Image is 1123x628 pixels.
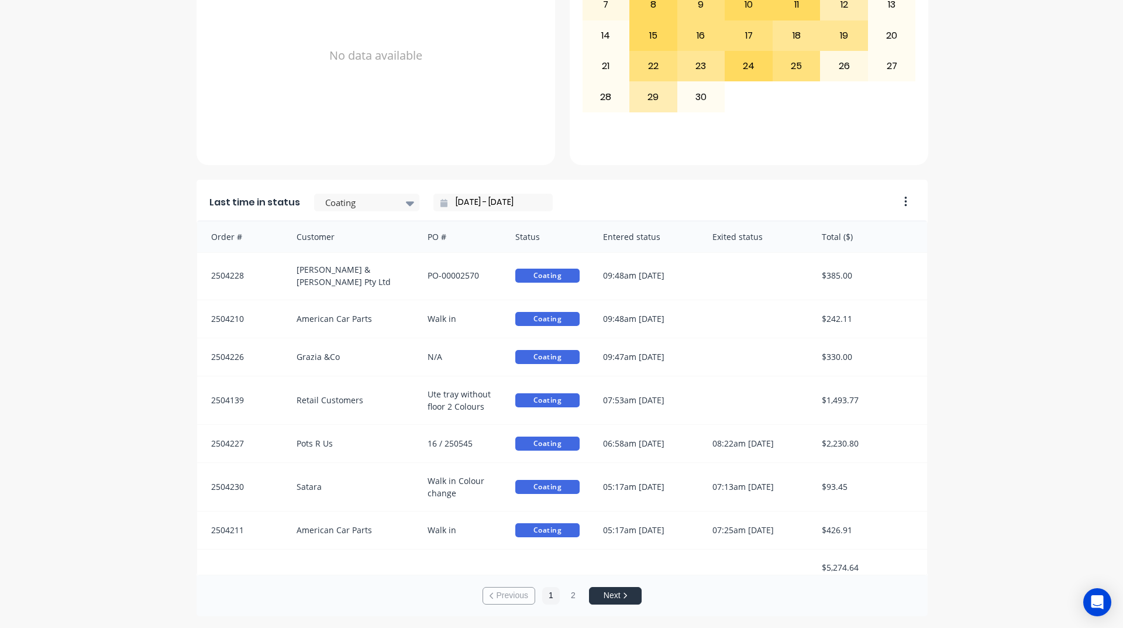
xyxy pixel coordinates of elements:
div: 2504139 [197,376,285,424]
div: 14 [583,21,629,50]
span: Coating [515,437,580,451]
div: $1,493.77 [810,376,927,424]
div: 2504227 [197,425,285,462]
div: 07:13am [DATE] [701,463,810,511]
div: $242.11 [810,300,927,338]
div: 09:47am [DATE] [591,338,701,376]
div: 30 [678,82,725,111]
div: 06:58am [DATE] [591,425,701,462]
div: 25 [773,52,820,81]
div: 05:17am [DATE] [591,463,701,511]
div: 2504230 [197,463,285,511]
div: PO # [416,221,504,252]
div: 17 [725,21,772,50]
span: Coating [515,350,580,364]
div: $93.45 [810,463,927,511]
div: 2504226 [197,338,285,376]
div: Walk in [416,512,504,549]
div: 28 [583,82,629,111]
div: 19 [821,21,867,50]
div: Open Intercom Messenger [1083,588,1111,616]
button: 1 [542,587,560,605]
div: Satara [285,463,416,511]
span: Coating [515,393,580,407]
div: 27 [869,52,915,81]
div: American Car Parts [285,300,416,338]
div: 22 [630,52,677,81]
span: Coating [515,523,580,537]
div: American Car Parts [285,512,416,549]
div: $330.00 [810,338,927,376]
button: Previous [483,587,535,605]
div: Exited status [701,221,810,252]
div: 23 [678,52,725,81]
div: $5,274.64 [810,550,927,585]
div: Status [504,221,591,252]
div: 08:22am [DATE] [701,425,810,462]
div: 18 [773,21,820,50]
div: 21 [583,52,629,81]
span: Coating [515,269,580,283]
div: 07:53am [DATE] [591,376,701,424]
button: Next [589,587,642,605]
input: Filter by date [447,194,548,211]
div: 16 [678,21,725,50]
div: [PERSON_NAME] & [PERSON_NAME] Pty Ltd [285,252,416,300]
div: Ute tray without floor 2 Colours [416,376,504,424]
div: $426.91 [810,512,927,549]
div: 29 [630,82,677,111]
div: Retail Customers [285,376,416,424]
div: 15 [630,21,677,50]
div: 2504211 [197,512,285,549]
div: 05:17am [DATE] [591,512,701,549]
div: 07:25am [DATE] [701,512,810,549]
div: Order # [197,221,285,252]
div: Walk in [416,300,504,338]
div: 16 / 250545 [416,425,504,462]
div: 2504228 [197,252,285,300]
button: 2 [564,587,582,605]
div: Grazia &Co [285,338,416,376]
div: $385.00 [810,252,927,300]
div: 09:48am [DATE] [591,300,701,338]
span: Last time in status [209,195,300,210]
div: Customer [285,221,416,252]
span: Coating [515,312,580,326]
div: Walk in Colour change [416,463,504,511]
div: PO-00002570 [416,252,504,300]
div: N/A [416,338,504,376]
div: Entered status [591,221,701,252]
div: Pots R Us [285,425,416,462]
div: Total ($) [810,221,927,252]
div: 09:48am [DATE] [591,252,701,300]
div: 2504210 [197,300,285,338]
span: Coating [515,480,580,494]
div: $2,230.80 [810,425,927,462]
div: 20 [869,21,915,50]
div: 26 [821,52,867,81]
div: 24 [725,52,772,81]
